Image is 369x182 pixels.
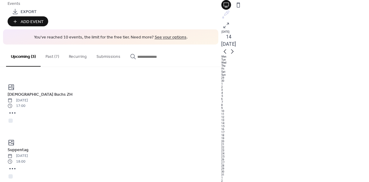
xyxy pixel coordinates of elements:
div: 8 [221,104,369,107]
button: Submissions [92,45,125,66]
div: 18 [221,134,369,137]
div: 27 [221,161,369,164]
a: Suppentag [8,148,29,151]
span: [DATE] [8,98,214,103]
div: 12 [221,116,369,119]
button: Past (7) [41,45,64,66]
div: 9 [221,107,369,110]
div: 1 [221,176,369,179]
span: You've reached 10 events, the limit for the free tier. Need more? . [9,35,212,41]
div: 23 [221,149,369,152]
div: 2 [221,85,369,88]
button: Add Event [8,16,48,26]
div: Mon [221,55,369,58]
div: Tue [221,58,369,61]
div: 16 [221,128,369,131]
div: 17 [221,131,369,134]
div: Sat [221,70,369,73]
div: [DATE] [221,30,369,33]
div: 4 [221,91,369,94]
span: Add Event [21,19,44,25]
span: [DATE] [8,153,214,159]
span: [DEMOGRAPHIC_DATA] Buchs ZH [8,91,72,98]
button: Upcoming (3) [6,45,41,67]
div: Sun [221,73,369,76]
div: 29 [221,76,369,79]
div: 30 [221,79,369,82]
a: Add Event [8,22,48,25]
div: 19 [221,137,369,140]
span: 17:00 [8,103,214,108]
div: Thu [221,64,369,67]
div: 25 [221,155,369,158]
span: Suppentag [8,147,29,153]
button: Recurring [64,45,92,66]
div: 22 [221,146,369,149]
div: 1 [221,82,369,85]
div: 14 [221,122,369,125]
a: See your options [155,33,186,41]
div: 3 [221,88,369,91]
div: 11 [221,113,369,116]
div: Fri [221,67,369,70]
div: 26 [221,158,369,161]
button: 14[DATE] [219,32,238,49]
a: [DEMOGRAPHIC_DATA] Buchs ZH [8,93,72,96]
div: 30 [221,170,369,173]
div: 6 [221,98,369,101]
div: 31 [221,173,369,176]
div: 5 [221,94,369,98]
div: 21 [221,143,369,146]
div: 24 [221,152,369,155]
div: 13 [221,119,369,122]
div: 28 [221,164,369,167]
div: Wed [221,61,369,64]
span: 18:00 [8,159,214,164]
div: 7 [221,101,369,104]
div: 20 [221,140,369,143]
div: 29 [221,167,369,170]
span: Export [21,9,37,15]
a: Export [8,6,41,16]
div: 15 [221,125,369,128]
div: 10 [221,110,369,113]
